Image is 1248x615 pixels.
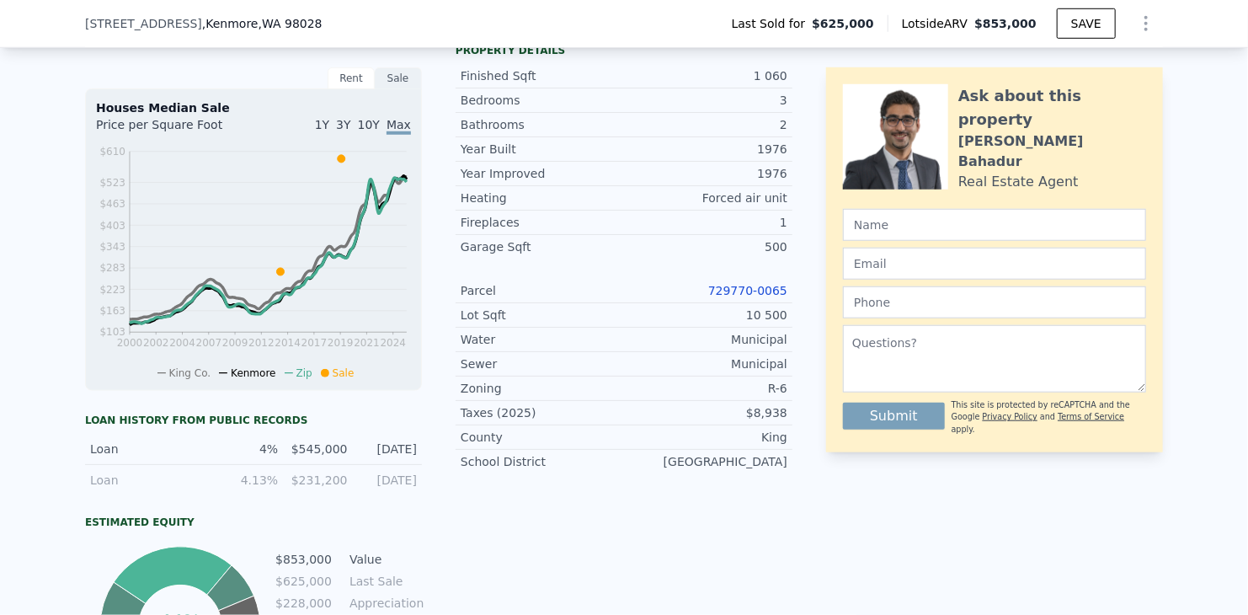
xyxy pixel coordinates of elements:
[624,356,787,372] div: Municipal
[624,238,787,255] div: 500
[219,441,278,457] div: 4%
[624,307,787,324] div: 10 500
[1058,412,1124,421] a: Terms of Service
[461,165,624,182] div: Year Improved
[85,414,422,427] div: Loan history from public records
[461,429,624,446] div: County
[624,141,787,158] div: 1976
[275,572,333,591] td: $625,000
[231,367,275,379] span: Kenmore
[99,146,125,158] tspan: $610
[346,572,422,591] td: Last Sale
[169,367,211,379] span: King Co.
[315,118,329,131] span: 1Y
[99,327,125,339] tspan: $103
[346,550,422,569] td: Value
[99,305,125,317] tspan: $163
[812,15,874,32] span: $625,000
[843,403,945,430] button: Submit
[461,404,624,421] div: Taxes (2025)
[248,337,275,349] tspan: 2012
[117,337,143,349] tspan: 2000
[328,67,375,89] div: Rent
[85,15,202,32] span: [STREET_ADDRESS]
[732,15,813,32] span: Last Sold for
[461,67,624,84] div: Finished Sqft
[354,337,380,349] tspan: 2021
[333,367,355,379] span: Sale
[461,214,624,231] div: Fireplaces
[196,337,222,349] tspan: 2007
[461,92,624,109] div: Bedrooms
[99,284,125,296] tspan: $223
[346,594,422,612] td: Appreciation
[90,441,209,457] div: Loan
[336,118,350,131] span: 3Y
[96,116,253,143] div: Price per Square Foot
[275,594,333,612] td: $228,000
[624,331,787,348] div: Municipal
[288,441,347,457] div: $545,000
[219,472,278,489] div: 4.13%
[624,214,787,231] div: 1
[624,453,787,470] div: [GEOGRAPHIC_DATA]
[461,453,624,470] div: School District
[958,172,1079,192] div: Real Estate Agent
[288,472,347,489] div: $231,200
[456,44,792,57] div: Property details
[85,516,422,529] div: Estimated Equity
[461,116,624,133] div: Bathrooms
[90,472,209,489] div: Loan
[958,131,1146,172] div: [PERSON_NAME] Bahadur
[461,307,624,324] div: Lot Sqft
[624,190,787,206] div: Forced air unit
[275,337,301,349] tspan: 2014
[222,337,248,349] tspan: 2009
[375,67,422,89] div: Sale
[461,356,624,372] div: Sewer
[259,17,323,30] span: , WA 98028
[843,209,1146,241] input: Name
[624,67,787,84] div: 1 060
[387,118,411,135] span: Max
[1057,8,1116,39] button: SAVE
[99,263,125,275] tspan: $283
[983,412,1037,421] a: Privacy Policy
[624,404,787,421] div: $8,938
[624,165,787,182] div: 1976
[708,284,787,297] a: 729770-0065
[358,472,417,489] div: [DATE]
[624,380,787,397] div: R-6
[624,429,787,446] div: King
[902,15,974,32] span: Lotside ARV
[461,238,624,255] div: Garage Sqft
[143,337,169,349] tspan: 2002
[461,380,624,397] div: Zoning
[328,337,354,349] tspan: 2019
[974,17,1037,30] span: $853,000
[461,282,624,299] div: Parcel
[358,441,417,457] div: [DATE]
[96,99,411,116] div: Houses Median Sale
[99,177,125,189] tspan: $523
[296,367,312,379] span: Zip
[952,399,1146,436] div: This site is protected by reCAPTCHA and the Google and apply.
[1129,7,1163,40] button: Show Options
[301,337,328,349] tspan: 2017
[843,248,1146,280] input: Email
[843,286,1146,318] input: Phone
[99,241,125,253] tspan: $343
[624,116,787,133] div: 2
[958,84,1146,131] div: Ask about this property
[169,337,195,349] tspan: 2004
[461,141,624,158] div: Year Built
[461,190,624,206] div: Heating
[99,198,125,210] tspan: $463
[275,550,333,569] td: $853,000
[99,220,125,232] tspan: $403
[202,15,323,32] span: , Kenmore
[624,92,787,109] div: 3
[381,337,407,349] tspan: 2024
[358,118,380,131] span: 10Y
[461,331,624,348] div: Water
